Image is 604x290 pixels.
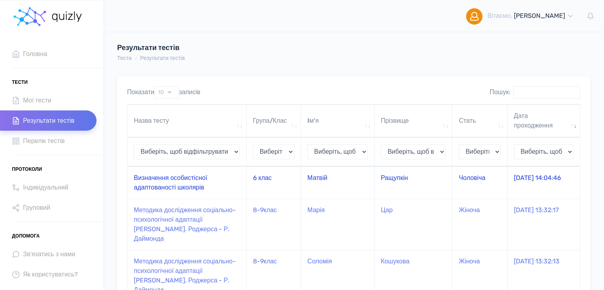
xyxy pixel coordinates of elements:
[247,104,301,137] th: Група/Клас: активувати для сортування стовпців за зростанням
[23,249,75,259] span: Зв'язатись з нами
[12,5,48,29] img: homepage
[23,135,65,146] span: Перелік тестів
[127,199,247,250] td: Методика дослідження соціально-психологічної адаптації [PERSON_NAME]. Роджерса - Р. Даймонда
[247,166,301,199] td: 6 клас
[12,0,83,32] a: homepage homepage
[301,104,374,137] th: Iм'я: активувати для сортування стовпців за зростанням
[132,54,185,62] li: Результати тестів
[127,86,201,99] label: Показати записів
[154,86,179,99] select: Показатизаписів
[452,104,507,137] th: Стать: активувати для сортування стовпців за зростанням
[452,199,507,250] td: Жіноча
[508,166,580,199] td: [DATE] 14:04:46
[508,104,580,137] th: Дата проходження: активувати для сортування стовпців за зростанням
[23,269,78,280] span: Як користуватись?
[374,166,453,199] td: Ращупкін
[117,54,185,62] nav: breadcrumb
[12,76,28,88] span: Тести
[117,54,132,62] li: Тести
[247,199,301,250] td: 8-9клас
[301,199,374,250] td: Марія
[12,230,40,242] span: Допомога
[23,202,50,213] span: Груповий
[452,166,507,199] td: Чоловіча
[514,12,565,19] span: [PERSON_NAME]
[51,12,83,22] img: homepage
[508,199,580,250] td: [DATE] 13:32:17
[23,182,68,193] span: Індивідуальний
[127,104,247,137] th: Назва тесту: активувати для сортування стовпців за зростанням
[301,166,374,199] td: Матвій
[374,104,453,137] th: Прізвище: активувати для сортування стовпців за зростанням
[127,166,247,199] td: Визначення особистісної адаптованості школярів
[23,95,51,106] span: Мої тести
[23,115,74,126] span: Результати тестів
[12,163,42,175] span: Протоколи
[513,86,580,99] input: Пошук:
[117,44,388,52] h4: Результати тестів
[490,86,580,99] label: Пошук:
[374,199,453,250] td: Цар
[23,48,47,59] span: Головна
